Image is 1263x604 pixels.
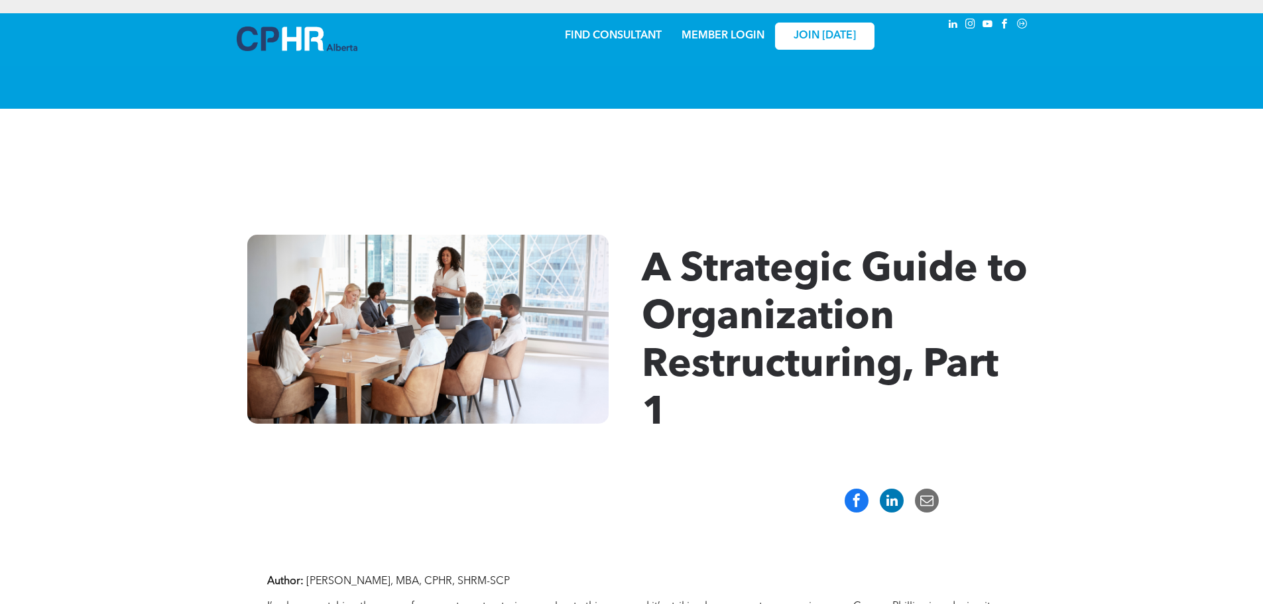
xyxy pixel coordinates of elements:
[946,17,961,34] a: linkedin
[642,251,1028,434] span: A Strategic Guide to Organization Restructuring, Part 1
[267,576,304,587] strong: Author:
[682,30,764,41] a: MEMBER LOGIN
[775,23,874,50] a: JOIN [DATE]
[306,576,510,587] span: [PERSON_NAME], MBA, CPHR, SHRM-SCP
[237,27,357,51] img: A blue and white logo for cp alberta
[998,17,1012,34] a: facebook
[794,30,856,42] span: JOIN [DATE]
[981,17,995,34] a: youtube
[963,17,978,34] a: instagram
[565,30,662,41] a: FIND CONSULTANT
[1015,17,1030,34] a: Social network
